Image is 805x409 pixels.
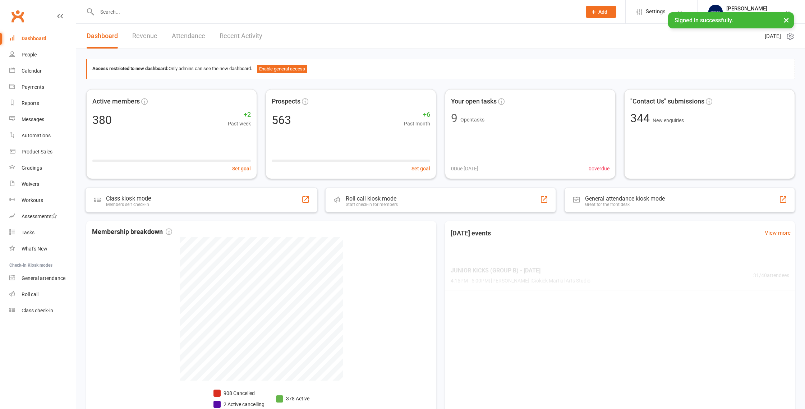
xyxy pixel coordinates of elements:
[92,114,112,126] div: 380
[276,395,309,403] li: 378 Active
[9,7,27,25] a: Clubworx
[9,270,76,286] a: General attendance kiosk mode
[346,202,398,207] div: Staff check-in for members
[9,303,76,319] a: Class kiosk mode
[220,24,262,49] a: Recent Activity
[106,202,151,207] div: Members self check-in
[451,266,590,276] span: JUNIOR KICKS (GROUP B) - [DATE]
[22,133,51,138] div: Automations
[9,208,76,225] a: Assessments
[272,114,291,126] div: 563
[92,227,172,237] span: Membership breakdown
[451,277,590,285] span: 4:15PM - 5:00PM | [PERSON_NAME] | Giokick Martial Arts Studio
[132,24,157,49] a: Revenue
[9,241,76,257] a: What's New
[585,195,665,202] div: General attendance kiosk mode
[22,165,42,171] div: Gradings
[257,65,307,73] button: Enable general access
[708,5,723,19] img: thumb_image1695682096.png
[598,9,607,15] span: Add
[22,84,44,90] div: Payments
[586,6,616,18] button: Add
[106,195,151,202] div: Class kiosk mode
[675,17,733,24] span: Signed in successfully.
[92,66,169,71] strong: Access restricted to new dashboard:
[9,111,76,128] a: Messages
[22,275,65,281] div: General attendance
[585,202,665,207] div: Great for the front desk
[95,7,576,17] input: Search...
[9,192,76,208] a: Workouts
[653,118,684,123] span: New enquiries
[22,246,47,252] div: What's New
[404,110,430,120] span: +6
[9,63,76,79] a: Calendar
[445,227,497,240] h3: [DATE] events
[87,24,118,49] a: Dashboard
[232,165,251,173] button: Set goal
[753,271,789,279] span: 31 / 40 attendees
[228,110,251,120] span: +2
[22,230,34,235] div: Tasks
[9,176,76,192] a: Waivers
[22,52,37,58] div: People
[9,31,76,47] a: Dashboard
[22,116,44,122] div: Messages
[765,32,781,41] span: [DATE]
[630,96,704,107] span: "Contact Us" submissions
[780,12,793,28] button: ×
[22,181,39,187] div: Waivers
[630,111,653,125] span: 344
[726,5,770,12] div: [PERSON_NAME]
[765,229,791,237] a: View more
[411,165,430,173] button: Set goal
[172,24,205,49] a: Attendance
[22,100,39,106] div: Reports
[9,160,76,176] a: Gradings
[726,12,770,18] div: Giokick Martial Arts
[451,165,478,173] span: 0 Due [DATE]
[22,197,43,203] div: Workouts
[92,65,789,73] div: Only admins can see the new dashboard.
[9,47,76,63] a: People
[9,286,76,303] a: Roll call
[646,4,666,20] span: Settings
[228,120,251,128] span: Past week
[9,79,76,95] a: Payments
[22,68,42,74] div: Calendar
[22,308,53,313] div: Class check-in
[451,96,497,107] span: Your open tasks
[9,225,76,241] a: Tasks
[272,96,300,107] span: Prospects
[22,36,46,41] div: Dashboard
[9,128,76,144] a: Automations
[346,195,398,202] div: Roll call kiosk mode
[404,120,430,128] span: Past month
[213,389,264,397] li: 908 Cancelled
[9,144,76,160] a: Product Sales
[460,117,484,123] span: Open tasks
[22,149,52,155] div: Product Sales
[92,96,140,107] span: Active members
[589,165,609,173] span: 0 overdue
[22,213,57,219] div: Assessments
[213,400,264,408] li: 2 Active cancelling
[22,291,38,297] div: Roll call
[451,112,457,124] div: 9
[9,95,76,111] a: Reports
